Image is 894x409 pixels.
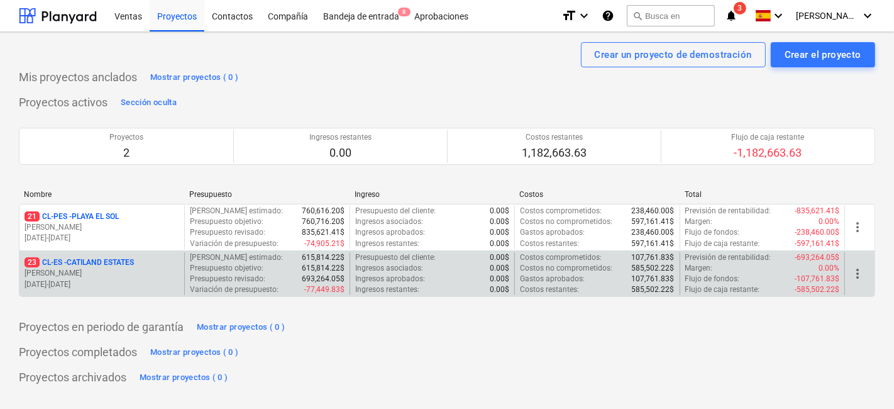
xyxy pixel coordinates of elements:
p: 238,460.00$ [632,206,675,216]
button: Crear un proyecto de demostración [581,42,766,67]
p: [PERSON_NAME] [25,268,179,279]
button: Crear el proyecto [771,42,875,67]
i: keyboard_arrow_down [577,8,592,23]
i: keyboard_arrow_down [771,8,786,23]
p: Flujo de fondos : [685,274,740,284]
p: Proyectos archivados [19,370,126,385]
p: 0.00$ [490,284,509,295]
p: 597,161.41$ [632,238,675,249]
p: 107,761.83$ [632,274,675,284]
p: 107,761.83$ [632,252,675,263]
button: Mostrar proyectos ( 0 ) [147,342,242,362]
p: -107,761.83$ [795,274,839,284]
p: Proyectos [109,132,143,143]
p: Previsión de rentabilidad : [685,252,771,263]
i: keyboard_arrow_down [860,8,875,23]
div: Ingreso [355,190,510,199]
p: Flujo de caja restante [732,132,805,143]
p: Gastos aprobados : [520,227,585,238]
p: Gastos aprobados : [520,274,585,284]
div: 21CL-PES -PLAYA EL SOL[PERSON_NAME][DATE]-[DATE] [25,211,179,244]
div: Mostrar proyectos ( 0 ) [150,345,239,360]
p: Ingresos asociados : [355,216,423,227]
div: Crear el proyecto [785,47,861,63]
p: Presupuesto revisado : [190,227,265,238]
span: more_vert [850,220,865,235]
p: -835,621.41$ [795,206,839,216]
span: 3 [734,2,746,14]
p: Presupuesto objetivo : [190,216,263,227]
p: Ingresos restantes : [355,238,419,249]
p: Costos restantes : [520,238,579,249]
p: Margen : [685,216,713,227]
p: Costos no comprometidos : [520,263,612,274]
p: Ingresos aprobados : [355,274,425,284]
i: format_size [561,8,577,23]
p: Costos restantes [522,132,587,143]
p: [DATE] - [DATE] [25,279,179,290]
p: 0.00$ [490,227,509,238]
p: 238,460.00$ [632,227,675,238]
p: 585,502.22$ [632,263,675,274]
p: 0.00$ [490,263,509,274]
p: Ingresos restantes [309,132,372,143]
div: Crear un proyecto de demostración [595,47,752,63]
span: 8 [398,8,411,16]
p: Costos no comprometidos : [520,216,612,227]
p: -238,460.00$ [795,227,839,238]
p: Margen : [685,263,713,274]
i: notifications [725,8,737,23]
i: Base de conocimientos [602,8,614,23]
div: Mostrar proyectos ( 0 ) [150,70,239,85]
p: CL-ES - CATILAND ESTATES [25,257,134,268]
p: [PERSON_NAME] estimado : [190,252,283,263]
p: 693,264.05$ [302,274,345,284]
p: -585,502.22$ [795,284,839,295]
p: Ingresos restantes : [355,284,419,295]
p: 0.00$ [490,238,509,249]
p: -597,161.41$ [795,238,839,249]
div: Mostrar proyectos ( 0 ) [197,320,285,335]
div: Mostrar proyectos ( 0 ) [140,371,228,385]
button: Mostrar proyectos ( 0 ) [147,67,242,87]
p: 0.00 [309,145,372,160]
p: Proyectos en periodo de garantía [19,320,184,335]
p: 0.00$ [490,274,509,284]
p: 0.00% [819,216,839,227]
p: 0.00% [819,263,839,274]
div: Total [685,190,840,199]
p: Flujo de fondos : [685,227,740,238]
p: Flujo de caja restante : [685,284,760,295]
div: Sección oculta [121,96,177,110]
p: 0.00$ [490,216,509,227]
p: Proyectos activos [19,95,108,110]
p: Flujo de caja restante : [685,238,760,249]
p: Costos comprometidos : [520,206,602,216]
p: [PERSON_NAME] [25,222,179,233]
span: search [632,11,643,21]
p: Variación de presupuesto : [190,238,279,249]
p: 760,616.20$ [302,206,345,216]
p: Ingresos asociados : [355,263,423,274]
p: -74,905.21$ [304,238,345,249]
button: Busca en [627,5,715,26]
p: 597,161.41$ [632,216,675,227]
span: more_vert [850,266,865,281]
p: [DATE] - [DATE] [25,233,179,244]
p: -77,449.83$ [304,284,345,295]
p: [PERSON_NAME] estimado : [190,206,283,216]
p: 0.00$ [490,206,509,216]
p: -1,182,663.63 [732,145,805,160]
p: Variación de presupuesto : [190,284,279,295]
p: CL-PES - PLAYA EL SOL [25,211,119,222]
p: Presupuesto del cliente : [355,206,436,216]
p: Mis proyectos anclados [19,70,137,85]
p: 760,716.20$ [302,216,345,227]
p: Presupuesto del cliente : [355,252,436,263]
div: Presupuesto [189,190,345,199]
span: 21 [25,211,40,221]
p: Costos restantes : [520,284,579,295]
p: Presupuesto revisado : [190,274,265,284]
p: Costos comprometidos : [520,252,602,263]
p: Proyectos completados [19,345,137,360]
